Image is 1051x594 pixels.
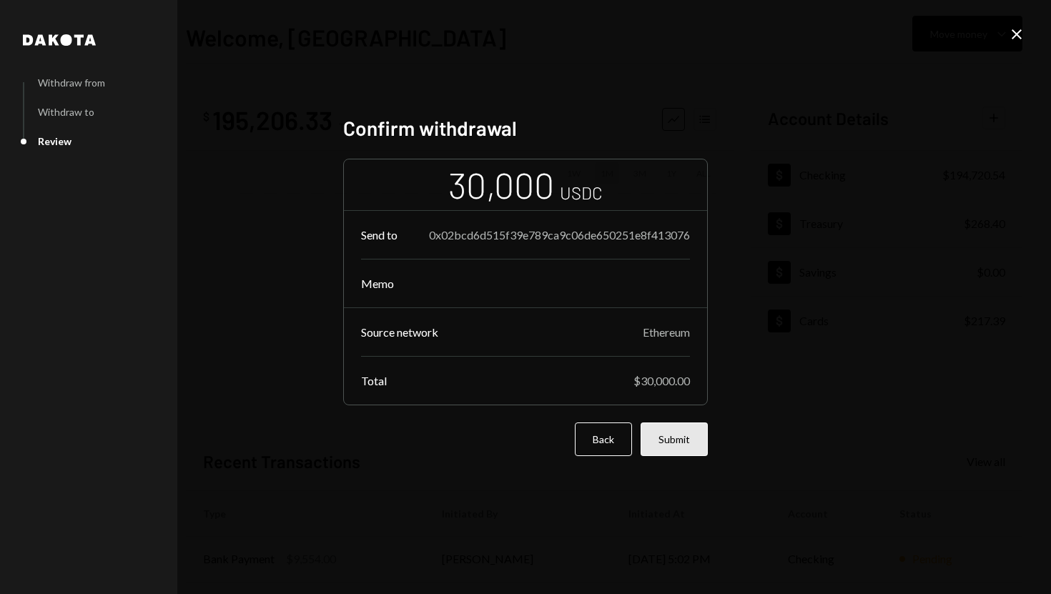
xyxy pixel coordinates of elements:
[38,135,71,147] div: Review
[361,277,394,290] div: Memo
[361,228,398,242] div: Send to
[38,106,94,118] div: Withdraw to
[361,325,438,339] div: Source network
[361,374,387,387] div: Total
[38,76,105,89] div: Withdraw from
[633,374,690,387] div: $30,000.00
[641,422,708,456] button: Submit
[575,422,632,456] button: Back
[643,325,690,339] div: Ethereum
[560,181,603,204] div: USDC
[343,114,708,142] h2: Confirm withdrawal
[429,228,690,242] div: 0x02bcd6d515f39e789ca9c06de650251e8f413076
[448,162,554,207] div: 30,000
